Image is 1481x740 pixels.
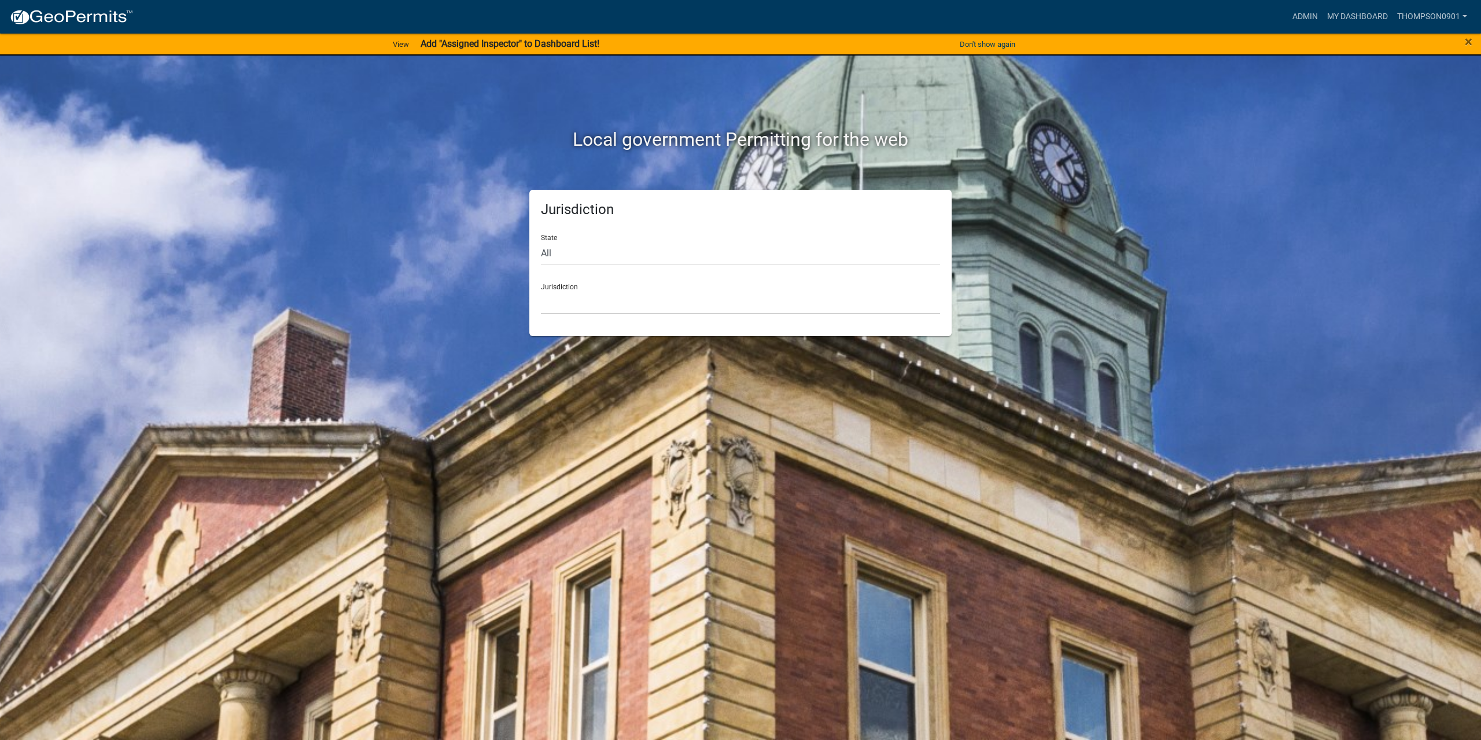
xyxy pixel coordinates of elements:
h2: Local government Permitting for the web [419,128,1062,150]
button: Close [1465,35,1472,49]
span: × [1465,34,1472,50]
a: View [388,35,414,54]
button: Don't show again [955,35,1020,54]
a: thompson0901 [1392,6,1472,28]
strong: Add "Assigned Inspector" to Dashboard List! [421,38,599,49]
a: Admin [1288,6,1322,28]
h5: Jurisdiction [541,201,940,218]
a: My Dashboard [1322,6,1392,28]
